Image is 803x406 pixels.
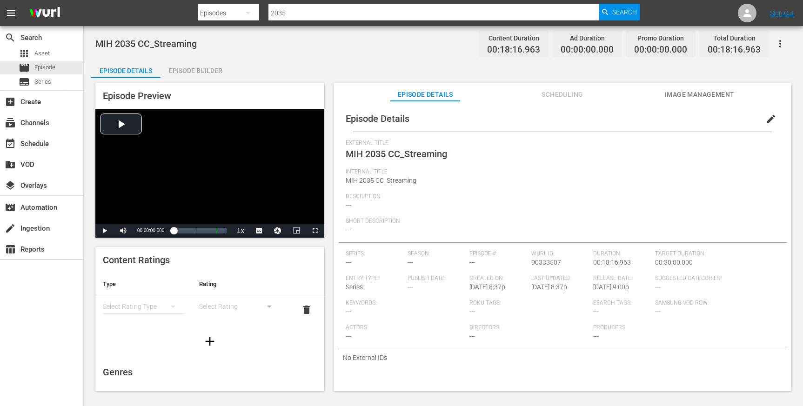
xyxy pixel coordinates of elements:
button: Jump To Time [268,224,287,238]
span: Create [5,96,16,107]
span: Scheduling [528,89,597,100]
span: --- [593,333,599,340]
span: 00:00:00.000 [137,228,164,233]
span: Suggested Categories: [655,275,774,282]
span: Release Date: [593,275,650,282]
div: Video Player [95,109,324,238]
span: Keywords: [346,300,465,307]
div: Promo Duration [634,32,687,45]
span: [DATE] 9:00p [593,283,629,291]
span: Series: [346,250,403,258]
span: Short Description [346,218,775,225]
span: Roku Tags: [469,300,589,307]
span: MIH 2035 CC_Streaming [346,177,416,184]
button: Picture-in-Picture [287,224,306,238]
span: Asset [19,48,30,59]
div: Episode Builder [161,60,230,82]
span: edit [765,113,776,125]
span: MIH 2035 CC_Streaming [346,148,447,160]
span: Internal Title [346,168,775,176]
table: simple table [95,273,324,324]
span: Image Management [665,89,735,100]
span: Season: [408,250,465,258]
span: Actors [346,324,465,332]
span: Publish Date: [408,275,465,282]
span: --- [346,201,351,209]
span: --- [346,226,351,233]
div: Content Duration [487,32,540,45]
span: Last Updated: [531,275,589,282]
div: No External IDs [338,349,787,366]
span: Description [346,193,775,200]
span: --- [469,308,475,315]
span: Schedule [5,138,16,149]
th: Rating [192,273,288,295]
th: Type [95,273,192,295]
span: Created On: [469,275,527,282]
img: ans4CAIJ8jUAAAAAAAAAAAAAAAAAAAAAAAAgQb4GAAAAAAAAAAAAAAAAAAAAAAAAJMjXAAAAAAAAAAAAAAAAAAAAAAAAgAT5G... [22,2,67,24]
span: Reports [5,244,16,255]
span: 00:00:00.000 [561,45,614,55]
span: Episode Details [390,89,460,100]
span: Search Tags: [593,300,650,307]
span: Ingestion [5,223,16,234]
span: delete [301,304,312,315]
span: Episode Details [346,113,409,124]
button: Playback Rate [231,224,250,238]
span: --- [408,259,413,266]
button: Play [95,224,114,238]
span: Episode [19,62,30,73]
button: Mute [114,224,133,238]
span: Search [5,32,16,43]
button: Search [599,4,640,20]
span: VOD [5,159,16,170]
span: Samsung VOD Row: [655,300,712,307]
span: --- [655,308,661,315]
span: Duration: [593,250,650,258]
div: Progress Bar [174,228,227,233]
button: Episode Builder [161,60,230,78]
span: 00:18:16.963 [593,259,631,266]
button: Fullscreen [306,224,324,238]
button: Episode Details [91,60,161,78]
span: [DATE] 8:37p [469,283,505,291]
span: 00:18:16.963 [708,45,761,55]
span: 00:18:16.963 [487,45,540,55]
button: edit [760,108,782,130]
span: Target Duration: [655,250,774,258]
span: Entry Type: [346,275,403,282]
span: --- [593,308,599,315]
span: --- [346,308,351,315]
span: Content Ratings [103,254,170,266]
span: Episode [34,63,55,72]
button: Captions [250,224,268,238]
span: --- [655,283,661,291]
span: 00:00:00.000 [634,45,687,55]
span: Episode #: [469,250,527,258]
span: Overlays [5,180,16,191]
button: delete [295,299,318,321]
span: Episode Preview [103,90,171,101]
span: External Title [346,140,775,147]
span: Directors [469,324,589,332]
span: 00:30:00.000 [655,259,693,266]
span: Series [34,77,51,87]
span: Channels [5,117,16,128]
span: --- [408,283,413,291]
span: --- [346,259,351,266]
span: Series [346,283,363,291]
span: Series [19,76,30,87]
span: --- [469,333,475,340]
span: Asset [34,49,50,58]
div: Ad Duration [561,32,614,45]
span: 90333507 [531,259,561,266]
span: Genres [103,366,133,378]
span: Automation [5,202,16,213]
span: [DATE] 8:37p [531,283,567,291]
span: Search [612,4,637,20]
span: MIH 2035 CC_Streaming [95,38,197,49]
span: menu [6,7,17,19]
span: --- [346,333,351,340]
a: Sign Out [770,9,794,17]
span: Producers [593,324,712,332]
